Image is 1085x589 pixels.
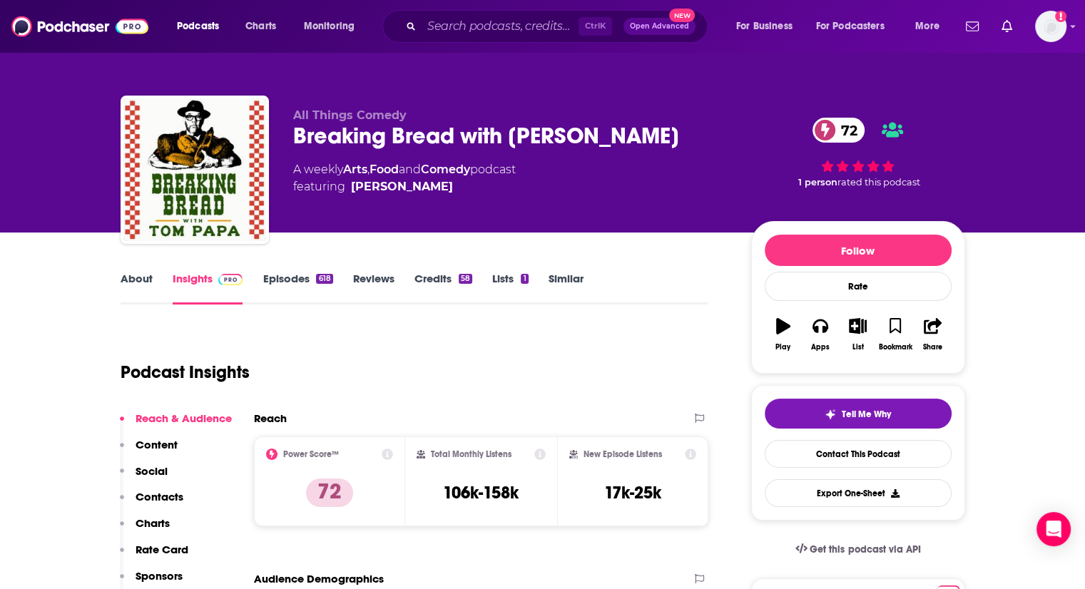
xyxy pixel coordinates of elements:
[304,16,355,36] span: Monitoring
[915,16,939,36] span: More
[914,309,951,360] button: Share
[798,177,837,188] span: 1 person
[584,449,662,459] h2: New Episode Listens
[421,163,470,176] a: Comedy
[177,16,219,36] span: Podcasts
[765,440,952,468] a: Contact This Podcast
[1035,11,1066,42] span: Logged in as GregKubie
[11,13,148,40] img: Podchaser - Follow, Share and Rate Podcasts
[367,163,370,176] span: ,
[343,163,367,176] a: Arts
[842,409,891,420] span: Tell Me Why
[492,272,528,304] a: Lists1
[765,272,952,301] div: Rate
[604,482,661,503] h3: 17k-25k
[283,449,339,459] h2: Power Score™
[120,464,168,491] button: Social
[784,532,932,567] a: Get this podcast via API
[765,235,952,266] button: Follow
[399,163,421,176] span: and
[293,108,407,122] span: All Things Comedy
[136,438,178,451] p: Content
[579,17,612,36] span: Ctrl K
[120,490,183,516] button: Contacts
[923,343,942,352] div: Share
[827,118,865,143] span: 72
[775,343,790,352] div: Play
[825,409,836,420] img: tell me why sparkle
[167,15,238,38] button: open menu
[996,14,1018,39] a: Show notifications dropdown
[726,15,810,38] button: open menu
[630,23,689,30] span: Open Advanced
[422,15,579,38] input: Search podcasts, credits, & more...
[121,272,153,304] a: About
[807,15,905,38] button: open menu
[370,163,399,176] a: Food
[669,9,695,22] span: New
[254,411,287,425] h2: Reach
[414,272,472,304] a: Credits58
[521,274,528,284] div: 1
[218,274,243,285] img: Podchaser Pro
[294,15,373,38] button: open menu
[459,274,472,284] div: 58
[396,10,721,43] div: Search podcasts, credits, & more...
[811,343,830,352] div: Apps
[136,516,170,530] p: Charts
[431,449,511,459] h2: Total Monthly Listens
[736,16,793,36] span: For Business
[353,272,394,304] a: Reviews
[136,569,183,583] p: Sponsors
[765,309,802,360] button: Play
[623,18,696,35] button: Open AdvancedNew
[123,98,266,241] img: Breaking Bread with Tom Papa
[765,399,952,429] button: tell me why sparkleTell Me Why
[816,16,885,36] span: For Podcasters
[1035,11,1066,42] img: User Profile
[136,411,232,425] p: Reach & Audience
[960,14,984,39] a: Show notifications dropdown
[802,309,839,360] button: Apps
[254,572,384,585] h2: Audience Demographics
[810,543,920,555] span: Get this podcast via API
[1035,11,1066,42] button: Show profile menu
[1036,512,1071,546] div: Open Intercom Messenger
[837,177,920,188] span: rated this podcast
[136,543,188,556] p: Rate Card
[136,464,168,478] p: Social
[173,272,243,304] a: InsightsPodchaser Pro
[120,543,188,569] button: Rate Card
[1055,11,1066,22] svg: Add a profile image
[878,343,912,352] div: Bookmark
[120,438,178,464] button: Content
[316,274,332,284] div: 618
[245,16,276,36] span: Charts
[293,161,516,195] div: A weekly podcast
[120,516,170,543] button: Charts
[549,272,584,304] a: Similar
[839,309,876,360] button: List
[351,178,453,195] a: Tom Papa
[443,482,519,503] h3: 106k-158k
[765,479,952,507] button: Export One-Sheet
[293,178,516,195] span: featuring
[877,309,914,360] button: Bookmark
[263,272,332,304] a: Episodes618
[136,490,183,503] p: Contacts
[751,108,965,197] div: 72 1 personrated this podcast
[120,411,232,438] button: Reach & Audience
[306,478,353,507] p: 72
[813,118,865,143] a: 72
[121,362,250,383] h1: Podcast Insights
[852,343,864,352] div: List
[905,15,957,38] button: open menu
[236,15,285,38] a: Charts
